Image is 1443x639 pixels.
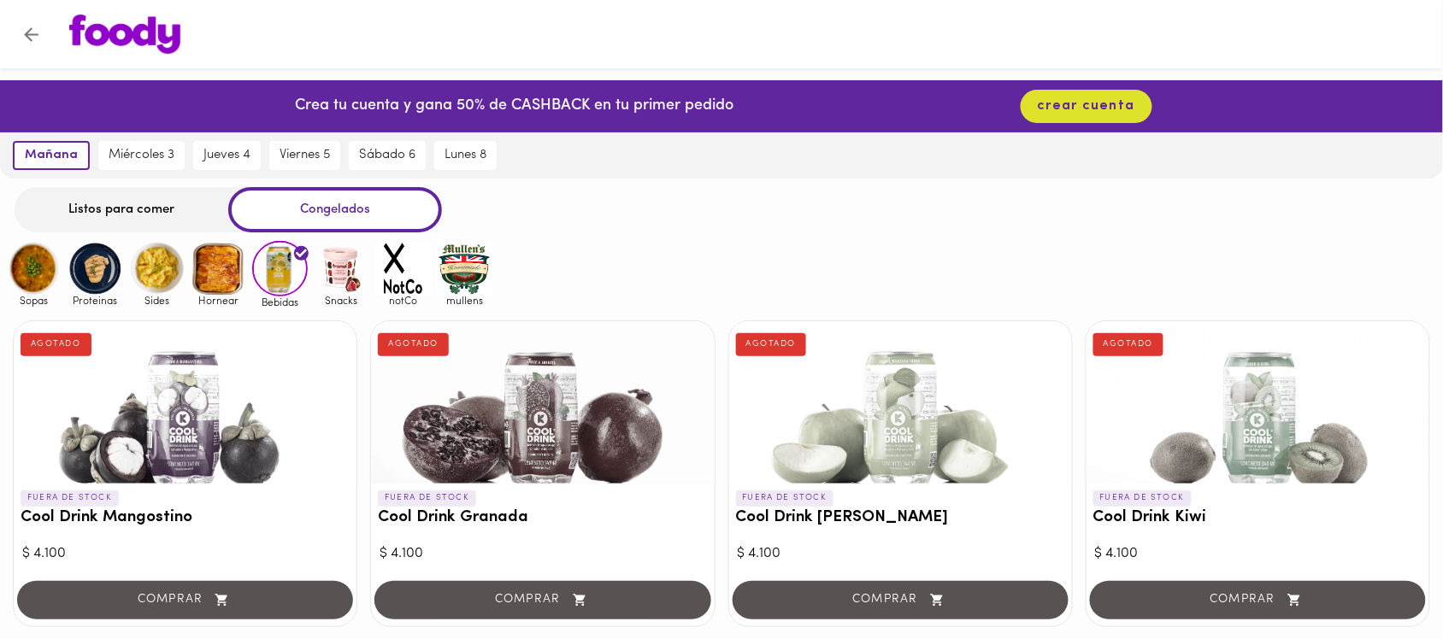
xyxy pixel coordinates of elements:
[203,148,250,163] span: jueves 4
[1093,490,1192,506] p: FUERA DE STOCK
[6,241,62,296] img: Sopas
[349,141,426,170] button: sábado 6
[252,296,308,308] span: Bebidas
[1095,544,1421,564] div: $ 4.100
[1344,540,1426,622] iframe: Messagebird Livechat Widget
[378,333,449,355] div: AGOTADO
[15,187,228,232] div: Listos para comer
[10,14,52,56] button: Volver
[375,295,431,306] span: notCo
[314,241,369,296] img: Snacks
[98,141,185,170] button: miércoles 3
[68,241,123,296] img: Proteinas
[371,321,714,484] div: Cool Drink Granada
[14,321,356,484] div: Cool Drink Mangostino
[22,544,348,564] div: $ 4.100
[738,544,1063,564] div: $ 4.100
[1021,90,1152,123] button: crear cuenta
[69,15,180,54] img: logo.png
[21,333,91,355] div: AGOTADO
[191,295,246,306] span: Hornear
[1093,333,1164,355] div: AGOTADO
[729,321,1072,484] div: Cool Drink Manzana Verde
[378,490,476,506] p: FUERA DE STOCK
[21,509,350,527] h3: Cool Drink Mangostino
[437,241,492,296] img: mullens
[228,187,442,232] div: Congelados
[380,544,705,564] div: $ 4.100
[21,490,119,506] p: FUERA DE STOCK
[68,295,123,306] span: Proteinas
[1093,509,1422,527] h3: Cool Drink Kiwi
[375,241,431,296] img: notCo
[295,96,733,118] p: Crea tu cuenta y gana 50% de CASHBACK en tu primer pedido
[13,141,90,170] button: mañana
[437,295,492,306] span: mullens
[280,148,330,163] span: viernes 5
[314,295,369,306] span: Snacks
[129,295,185,306] span: Sides
[109,148,174,163] span: miércoles 3
[252,241,308,296] img: Bebidas
[736,490,834,506] p: FUERA DE STOCK
[445,148,486,163] span: lunes 8
[1038,98,1135,114] span: crear cuenta
[378,509,707,527] h3: Cool Drink Granada
[129,241,185,296] img: Sides
[193,141,261,170] button: jueves 4
[191,241,246,296] img: Hornear
[6,295,62,306] span: Sopas
[269,141,340,170] button: viernes 5
[736,333,807,355] div: AGOTADO
[1087,321,1429,484] div: Cool Drink Kiwi
[736,509,1065,527] h3: Cool Drink [PERSON_NAME]
[434,141,497,170] button: lunes 8
[25,148,78,163] span: mañana
[359,148,415,163] span: sábado 6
